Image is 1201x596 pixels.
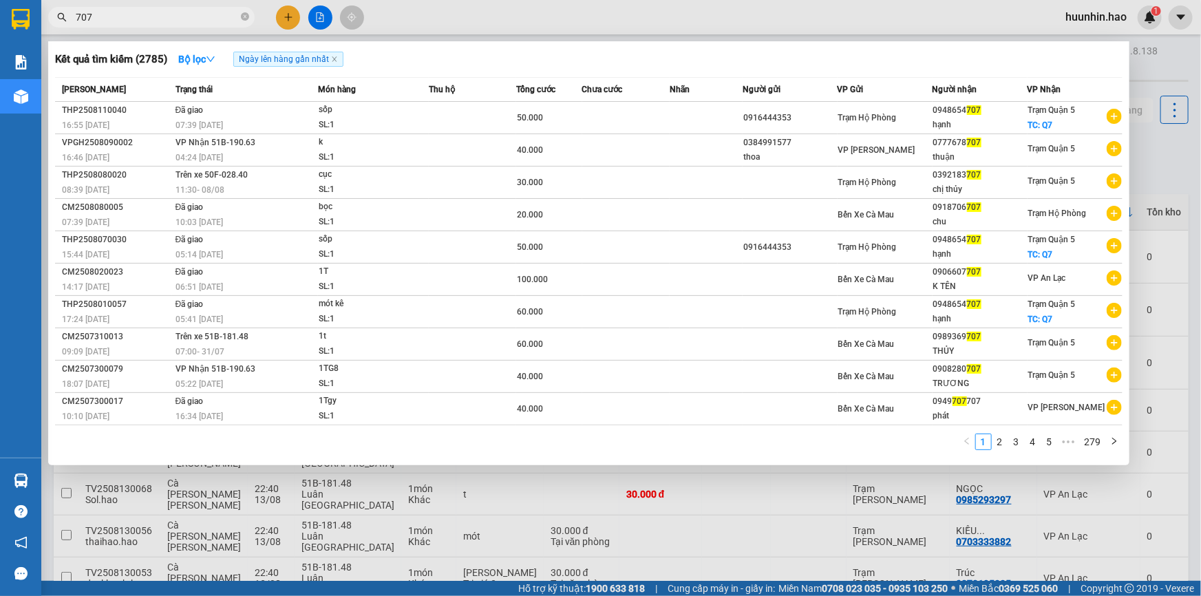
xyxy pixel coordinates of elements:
a: 3 [1009,434,1024,449]
div: thuận [933,150,1027,164]
span: 707 [953,396,967,406]
span: 05:22 [DATE] [176,379,223,389]
li: Next 5 Pages [1058,434,1080,450]
a: 4 [1025,434,1041,449]
div: CM2507300017 [62,394,171,409]
span: message [14,567,28,580]
span: 05:14 [DATE] [176,250,223,259]
div: 0777678 [933,136,1027,150]
span: plus-circle [1107,303,1122,318]
button: left [959,434,975,450]
img: solution-icon [14,55,28,70]
span: 707 [967,105,981,115]
button: Bộ lọcdown [167,48,226,70]
li: 5 [1041,434,1058,450]
span: 60.000 [517,339,543,349]
span: Ngày lên hàng gần nhất [233,52,343,67]
div: hạnh [933,312,1027,326]
div: thoa [743,150,837,164]
span: TC: Q7 [1028,315,1053,324]
span: Đã giao [176,235,204,244]
div: 0908280 [933,362,1027,376]
span: 707 [967,364,981,374]
span: VP Nhận [1028,85,1061,94]
div: sốp [319,103,422,118]
div: 0916444353 [743,111,837,125]
span: VP Gửi [838,85,864,94]
span: close [331,56,338,63]
span: 40.000 [517,372,543,381]
span: Trạm Quận 5 [1028,144,1076,153]
span: Đã giao [176,396,204,406]
div: THỦY [933,344,1027,359]
div: SL: 1 [319,215,422,230]
div: 1t [319,329,422,344]
li: Next Page [1106,434,1123,450]
span: left [963,437,971,445]
span: 07:39 [DATE] [176,120,223,130]
div: TRƯƠNG [933,376,1027,391]
span: 16:55 [DATE] [62,120,109,130]
div: 0392183 [933,168,1027,182]
span: VP An Lạc [1028,273,1066,283]
a: 1 [976,434,991,449]
span: Tổng cước [516,85,555,94]
span: 04:24 [DATE] [176,153,223,162]
div: 0918706 [933,200,1027,215]
span: Trạm Quận 5 [1028,370,1076,380]
span: 707 [967,202,981,212]
span: Người nhận [933,85,977,94]
span: 707 [967,267,981,277]
img: warehouse-icon [14,473,28,488]
span: [PERSON_NAME] [62,85,126,94]
span: 707 [967,235,981,244]
span: VP Nhận 51B-190.63 [176,364,255,374]
span: right [1110,437,1118,445]
div: THP2508110040 [62,103,171,118]
div: SL: 1 [319,150,422,165]
span: Người gửi [743,85,780,94]
span: Trạng thái [176,85,213,94]
li: 2 [992,434,1008,450]
span: Bến Xe Cà Mau [838,339,895,349]
span: close-circle [241,11,249,24]
li: 4 [1025,434,1041,450]
span: 100.000 [517,275,548,284]
div: 0948654 [933,297,1027,312]
span: 20.000 [517,210,543,220]
div: THP2508010057 [62,297,171,312]
span: VP [PERSON_NAME] [1028,403,1105,412]
div: 0989369 [933,330,1027,344]
div: chu [933,215,1027,229]
span: plus-circle [1107,368,1122,383]
span: 11:30 - 08/08 [176,185,224,195]
img: logo-vxr [12,9,30,30]
div: hạnh [933,247,1027,262]
span: Trạm Hộ Phòng [838,242,897,252]
span: Thu hộ [429,85,455,94]
div: 0949 707 [933,394,1027,409]
span: VP [PERSON_NAME] [838,145,915,155]
span: notification [14,536,28,549]
div: SL: 1 [319,118,422,133]
span: 08:39 [DATE] [62,185,109,195]
div: k [319,135,422,150]
div: 1T [319,264,422,279]
span: 10:10 [DATE] [62,412,109,421]
div: 0948654 [933,103,1027,118]
li: Previous Page [959,434,975,450]
div: 0906607 [933,265,1027,279]
li: 1 [975,434,992,450]
div: SL: 1 [319,247,422,262]
span: 05:41 [DATE] [176,315,223,324]
span: Trạm Quận 5 [1028,299,1076,309]
span: 60.000 [517,307,543,317]
span: Trạm Hộ Phòng [1028,209,1087,218]
span: 15:44 [DATE] [62,250,109,259]
h3: Kết quả tìm kiếm ( 2785 ) [55,52,167,67]
span: 16:46 [DATE] [62,153,109,162]
div: SL: 1 [319,344,422,359]
span: 07:39 [DATE] [62,217,109,227]
span: Đã giao [176,267,204,277]
span: Trạm Quận 5 [1028,176,1076,186]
